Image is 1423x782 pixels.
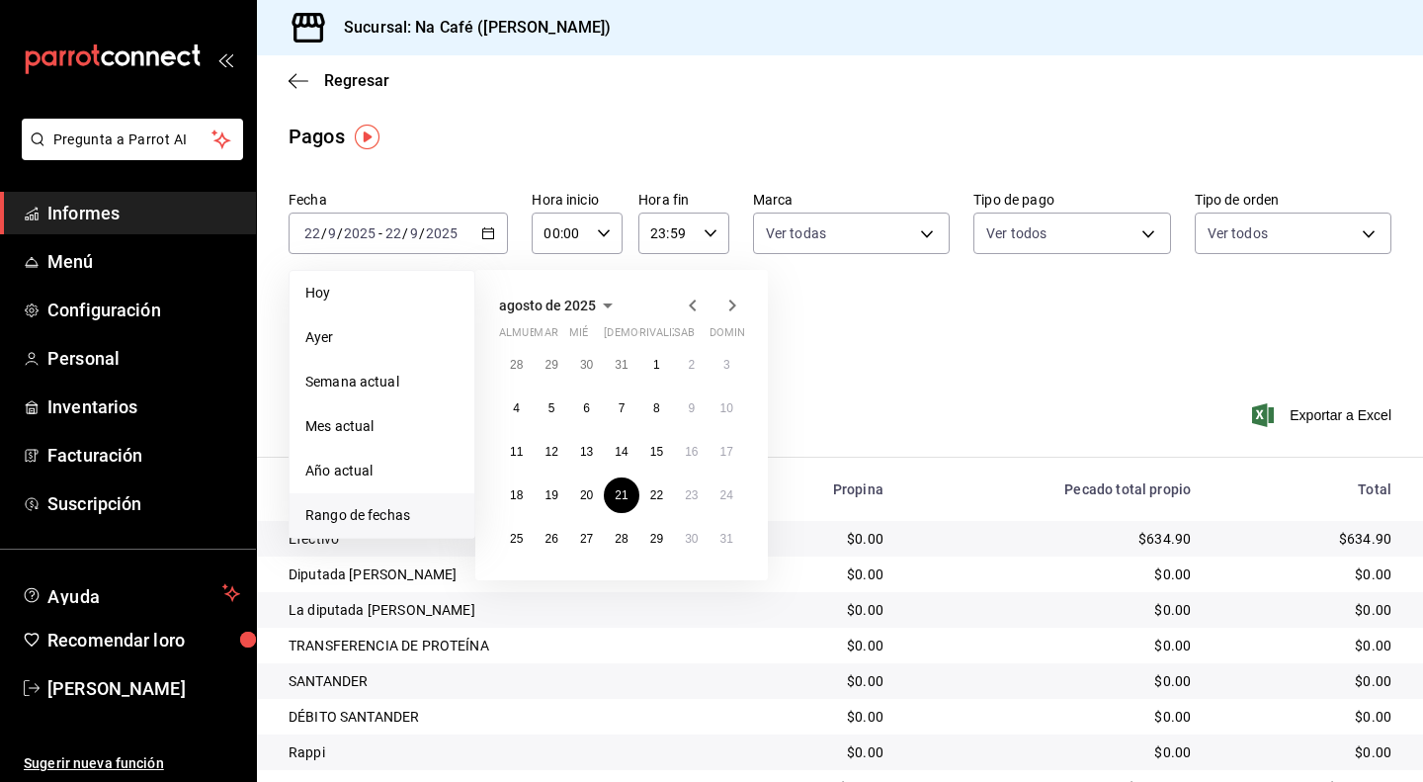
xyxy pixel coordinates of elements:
[583,401,590,415] abbr: 6 de agosto de 2025
[47,300,161,320] font: Configuración
[1355,744,1391,760] font: $0.00
[47,251,94,272] font: Menú
[766,225,826,241] font: Ver todas
[47,445,142,466] font: Facturación
[569,391,604,426] button: 6 de agosto de 2025
[289,192,327,208] font: Fecha
[355,125,379,149] img: Marcador de información sobre herramientas
[685,532,698,546] abbr: 30 de agosto de 2025
[650,445,663,459] abbr: 15 de agosto de 2025
[1256,403,1391,427] button: Exportar a Excel
[289,709,419,725] font: DÉBITO SANTANDER
[513,401,520,415] abbr: 4 de agosto de 2025
[1290,407,1391,423] font: Exportar a Excel
[510,358,523,372] abbr: 28 de julio de 2025
[639,434,674,470] button: 15 de agosto de 2025
[1355,709,1391,725] font: $0.00
[639,347,674,383] button: 1 de agosto de 2025
[604,326,720,339] font: [DEMOGRAPHIC_DATA]
[343,225,377,241] input: ----
[604,326,720,347] abbr: jueves
[615,358,628,372] font: 31
[289,602,475,618] font: La diputada [PERSON_NAME]
[510,488,523,502] font: 18
[688,358,695,372] font: 2
[384,225,402,241] input: --
[305,329,334,345] font: Ayer
[720,401,733,415] abbr: 10 de agosto de 2025
[303,225,321,241] input: --
[580,532,593,546] abbr: 27 de agosto de 2025
[22,119,243,160] button: Pregunta a Parrot AI
[47,630,185,651] font: Recomendar loro
[604,478,638,513] button: 21 de agosto de 2025
[47,678,186,699] font: [PERSON_NAME]
[723,358,730,372] font: 3
[720,488,733,502] abbr: 24 de agosto de 2025
[289,531,339,547] font: Efectivo
[499,326,557,347] abbr: lunes
[1154,673,1191,689] font: $0.00
[217,51,233,67] button: abrir_cajón_menú
[847,566,883,582] font: $0.00
[653,358,660,372] abbr: 1 de agosto de 2025
[344,18,611,37] font: Sucursal: Na Café ([PERSON_NAME])
[973,192,1054,208] font: Tipo de pago
[1154,744,1191,760] font: $0.00
[510,445,523,459] abbr: 11 de agosto de 2025
[710,391,744,426] button: 10 de agosto de 2025
[986,225,1046,241] font: Ver todos
[1358,481,1391,497] font: Total
[510,532,523,546] font: 25
[24,755,164,771] font: Sugerir nueva función
[499,326,557,339] font: almuerzo
[499,521,534,557] button: 25 de agosto de 2025
[1138,531,1191,547] font: $634.90
[499,391,534,426] button: 4 de agosto de 2025
[685,532,698,546] font: 30
[720,401,733,415] font: 10
[710,326,757,339] font: dominio
[534,478,568,513] button: 19 de agosto de 2025
[720,532,733,546] abbr: 31 de agosto de 2025
[580,358,593,372] font: 30
[513,401,520,415] font: 4
[402,225,408,241] font: /
[1195,192,1280,208] font: Tipo de orden
[653,358,660,372] font: 1
[305,463,373,478] font: Año actual
[1154,709,1191,725] font: $0.00
[639,478,674,513] button: 22 de agosto de 2025
[688,358,695,372] abbr: 2 de agosto de 2025
[425,225,459,241] input: ----
[544,532,557,546] font: 26
[653,401,660,415] abbr: 8 de agosto de 2025
[1339,531,1391,547] font: $634.90
[569,326,588,347] abbr: miércoles
[674,326,695,339] font: sab
[534,521,568,557] button: 26 de agosto de 2025
[650,532,663,546] font: 29
[720,445,733,459] font: 17
[639,326,694,347] abbr: viernes
[510,445,523,459] font: 11
[674,478,709,513] button: 23 de agosto de 2025
[1154,566,1191,582] font: $0.00
[674,521,709,557] button: 30 de agosto de 2025
[638,192,689,208] font: Hora fin
[47,586,101,607] font: Ayuda
[499,298,596,313] font: agosto de 2025
[569,434,604,470] button: 13 de agosto de 2025
[674,434,709,470] button: 16 de agosto de 2025
[289,125,345,148] font: Pagos
[534,391,568,426] button: 5 de agosto de 2025
[604,347,638,383] button: 31 de julio de 2025
[548,401,555,415] abbr: 5 de agosto de 2025
[534,434,568,470] button: 12 de agosto de 2025
[685,488,698,502] font: 23
[674,347,709,383] button: 2 de agosto de 2025
[510,488,523,502] abbr: 18 de agosto de 2025
[544,358,557,372] abbr: 29 de julio de 2025
[534,347,568,383] button: 29 de julio de 2025
[723,358,730,372] abbr: 3 de agosto de 2025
